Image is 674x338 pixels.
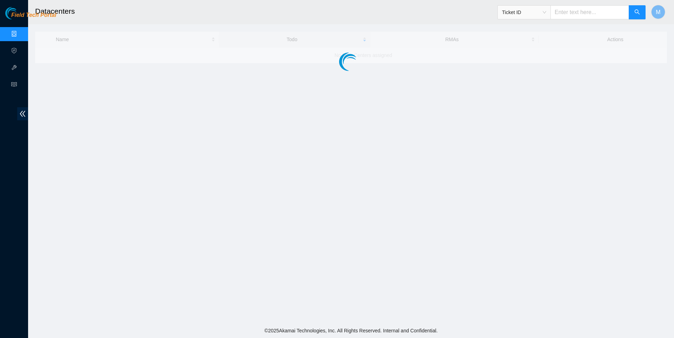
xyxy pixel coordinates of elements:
span: double-left [17,107,28,120]
span: Field Tech Portal [11,12,56,19]
span: Ticket ID [502,7,546,18]
span: search [634,9,640,16]
span: M [656,8,660,17]
button: search [629,5,646,19]
button: M [651,5,665,19]
input: Enter text here... [550,5,629,19]
span: read [11,78,17,93]
a: Akamai TechnologiesField Tech Portal [5,13,56,22]
img: Akamai Technologies [5,7,35,19]
footer: © 2025 Akamai Technologies, Inc. All Rights Reserved. Internal and Confidential. [28,323,674,338]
